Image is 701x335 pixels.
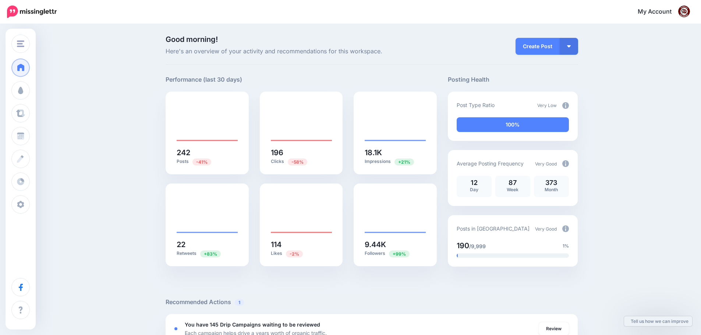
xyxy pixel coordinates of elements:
[271,250,332,257] p: Likes
[470,187,478,192] span: Day
[562,225,569,232] img: info-circle-grey.png
[538,179,565,186] p: 373
[365,250,426,257] p: Followers
[365,158,426,165] p: Impressions
[271,241,332,248] h5: 114
[448,75,578,84] h5: Posting Health
[271,149,332,156] h5: 196
[394,158,414,165] span: Previous period: 15K
[499,179,527,186] p: 87
[177,149,238,156] h5: 242
[365,149,426,156] h5: 18.1K
[389,250,410,257] span: Previous period: 4.75K
[166,297,578,307] h5: Recommended Actions
[516,38,560,55] a: Create Post
[562,160,569,167] img: info-circle-grey.png
[174,327,177,330] div: <div class='status-dot small red margin-right'></div>Error
[457,224,530,233] p: Posts in [GEOGRAPHIC_DATA]
[235,299,244,306] span: 1
[624,316,692,326] a: Tell us how we can improve
[535,226,557,232] span: Very Good
[185,321,320,328] b: You have 145 Drip Campaigns waiting to be reviewed
[545,187,558,192] span: Month
[535,161,557,167] span: Very Good
[17,40,24,47] img: menu.png
[457,101,495,109] p: Post Type Ratio
[192,158,211,165] span: Previous period: 407
[7,6,57,18] img: Missinglettr
[177,241,238,248] h5: 22
[562,102,569,109] img: info-circle-grey.png
[166,47,437,56] span: Here's an overview of your activity and recommendations for this workspace.
[457,253,458,258] div: 1% of your posts in the last 30 days have been from Drip Campaigns
[567,45,571,47] img: arrow-down-white.png
[286,250,303,257] span: Previous period: 116
[166,75,242,84] h5: Performance (last 30 days)
[537,103,557,108] span: Very Low
[200,250,221,257] span: Previous period: 12
[457,241,469,250] span: 190
[457,159,524,168] p: Average Posting Frequency
[630,3,690,21] a: My Account
[365,241,426,248] h5: 9.44K
[271,158,332,165] p: Clicks
[507,187,518,192] span: Week
[177,250,238,257] p: Retweets
[563,242,569,250] span: 1%
[288,158,307,165] span: Previous period: 472
[177,158,238,165] p: Posts
[166,35,218,44] span: Good morning!
[460,179,488,186] p: 12
[469,243,486,249] span: /9,999
[457,117,569,132] div: 100% of your posts in the last 30 days have been from Drip Campaigns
